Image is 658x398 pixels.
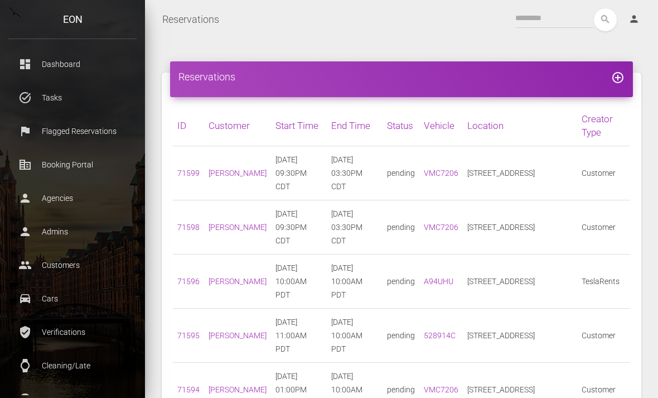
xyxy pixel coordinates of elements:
a: [PERSON_NAME] [209,385,267,394]
td: [DATE] 03:30PM CDT [327,200,383,255]
a: verified_user Verifications [8,318,137,346]
td: Customer [577,309,630,363]
td: [DATE] 03:30PM CDT [327,146,383,200]
a: task_alt Tasks [8,84,137,112]
td: pending [383,146,419,200]
a: 71596 [177,277,200,286]
a: Reservations [162,6,219,33]
p: Cleaning/Late [17,357,128,374]
td: Customer [577,146,630,200]
a: flag Flagged Reservations [8,117,137,145]
a: A94UHU [424,277,453,286]
th: Customer [204,106,271,146]
a: person Admins [8,218,137,246]
i: add_circle_outline [611,71,625,84]
button: search [594,8,617,31]
a: 71595 [177,331,200,340]
a: 71599 [177,169,200,178]
a: [PERSON_NAME] [209,331,267,340]
td: Customer [577,200,630,255]
td: TeslaRents [577,255,630,309]
a: drive_eta Cars [8,285,137,313]
a: watch Cleaning/Late [8,352,137,380]
a: VMC7206 [424,169,458,178]
a: person Agencies [8,184,137,212]
p: Tasks [17,89,128,106]
a: corporate_fare Booking Portal [8,151,137,179]
td: [DATE] 10:00AM PDT [327,309,383,363]
p: Booking Portal [17,156,128,173]
th: Vehicle [419,106,463,146]
th: End Time [327,106,383,146]
p: Dashboard [17,56,128,73]
td: pending [383,255,419,309]
a: VMC7206 [424,385,458,394]
a: 528914C [424,331,456,340]
i: person [628,13,640,25]
p: Cars [17,290,128,307]
td: [STREET_ADDRESS] [463,146,577,200]
a: 71598 [177,223,200,232]
p: Flagged Reservations [17,123,128,140]
td: pending [383,309,419,363]
td: pending [383,200,419,255]
th: Location [463,106,577,146]
td: [DATE] 10:00AM PDT [327,255,383,309]
th: Creator Type [577,106,630,146]
th: ID [173,106,204,146]
p: Admins [17,223,128,240]
td: [DATE] 11:00AM PDT [271,309,327,363]
a: person [620,8,650,31]
th: Status [383,106,419,146]
a: add_circle_outline [611,71,625,83]
p: Customers [17,257,128,274]
td: [DATE] 09:30PM CDT [271,200,327,255]
a: dashboard Dashboard [8,50,137,78]
td: [DATE] 10:00AM PDT [271,255,327,309]
a: people Customers [8,251,137,279]
td: [STREET_ADDRESS] [463,200,577,255]
a: [PERSON_NAME] [209,169,267,178]
a: [PERSON_NAME] [209,223,267,232]
th: Start Time [271,106,327,146]
p: Agencies [17,190,128,207]
a: 71594 [177,385,200,394]
h4: Reservations [178,70,625,84]
td: [STREET_ADDRESS] [463,255,577,309]
p: Verifications [17,324,128,341]
td: [STREET_ADDRESS] [463,309,577,363]
a: [PERSON_NAME] [209,277,267,286]
td: [DATE] 09:30PM CDT [271,146,327,200]
a: VMC7206 [424,223,458,232]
